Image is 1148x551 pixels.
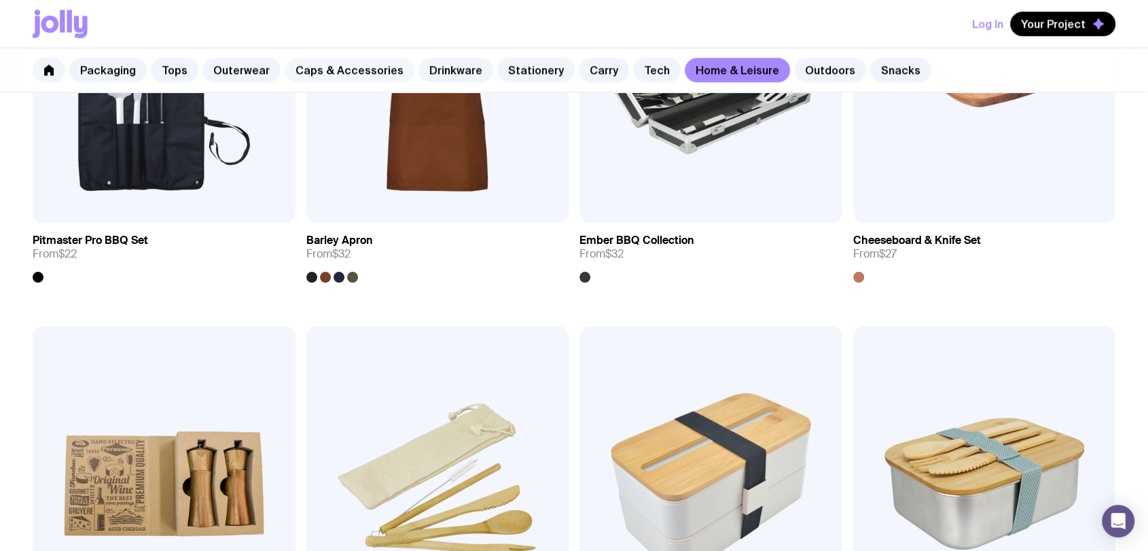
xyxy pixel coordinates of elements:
[579,58,629,82] a: Carry
[972,12,1003,36] button: Log In
[685,58,790,82] a: Home & Leisure
[579,223,842,283] a: Ember BBQ CollectionFrom$32
[1021,17,1086,31] span: Your Project
[202,58,281,82] a: Outerwear
[69,58,147,82] a: Packaging
[58,247,77,261] span: $22
[306,223,569,283] a: Barley ApronFrom$32
[285,58,414,82] a: Caps & Accessories
[33,247,77,261] span: From
[332,247,351,261] span: $32
[579,234,694,247] h3: Ember BBQ Collection
[633,58,681,82] a: Tech
[1102,505,1134,537] div: Open Intercom Messenger
[579,247,624,261] span: From
[497,58,575,82] a: Stationery
[1010,12,1115,36] button: Your Project
[879,247,897,261] span: $27
[870,58,931,82] a: Snacks
[306,247,351,261] span: From
[418,58,493,82] a: Drinkware
[306,234,373,247] h3: Barley Apron
[853,234,981,247] h3: Cheeseboard & Knife Set
[151,58,198,82] a: Tops
[794,58,866,82] a: Outdoors
[853,223,1116,283] a: Cheeseboard & Knife SetFrom$27
[605,247,624,261] span: $32
[33,234,148,247] h3: Pitmaster Pro BBQ Set
[33,223,295,283] a: Pitmaster Pro BBQ SetFrom$22
[853,247,897,261] span: From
